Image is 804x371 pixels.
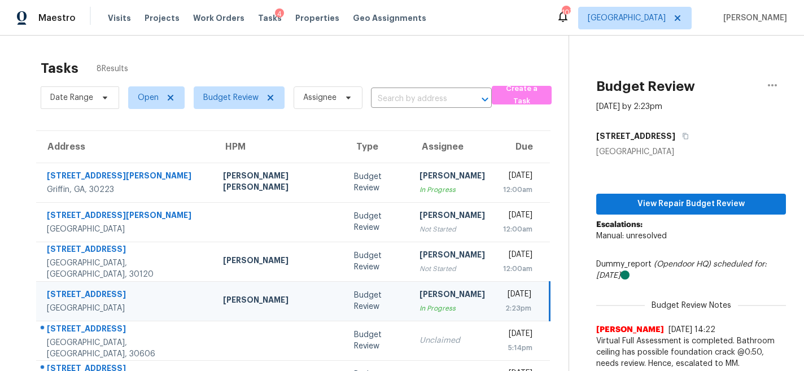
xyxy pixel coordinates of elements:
div: 2:23pm [503,303,532,314]
span: Visits [108,12,131,24]
th: Due [494,131,550,163]
div: [DATE] [503,328,532,342]
div: [GEOGRAPHIC_DATA] [596,146,786,158]
div: [PERSON_NAME] [223,255,336,269]
input: Search by address [371,90,460,108]
div: [DATE] [503,209,532,224]
span: View Repair Budget Review [605,197,777,211]
span: Geo Assignments [353,12,426,24]
h2: Tasks [41,63,78,74]
span: Open [138,92,159,103]
span: Assignee [303,92,337,103]
div: Budget Review [354,290,401,312]
div: [GEOGRAPHIC_DATA] [47,303,205,314]
div: [STREET_ADDRESS][PERSON_NAME] [47,209,205,224]
div: [GEOGRAPHIC_DATA] [47,224,205,235]
div: 4 [275,8,284,20]
span: Budget Review [203,92,259,103]
div: Budget Review [354,211,401,233]
div: Unclaimed [420,335,485,346]
span: [GEOGRAPHIC_DATA] [588,12,666,24]
span: 8 Results [97,63,128,75]
b: Escalations: [596,221,643,229]
div: 5:14pm [503,342,532,353]
button: Open [477,91,493,107]
th: Address [36,131,214,163]
div: [PERSON_NAME] [420,249,485,263]
div: [PERSON_NAME] [420,209,485,224]
div: Budget Review [354,250,401,273]
div: [STREET_ADDRESS] [47,243,205,257]
div: Not Started [420,263,485,274]
button: View Repair Budget Review [596,194,786,215]
span: Tasks [258,14,282,22]
i: scheduled for: [DATE] [596,260,767,280]
span: [DATE] 14:22 [668,326,715,334]
span: Virtual Full Assessment is completed. Bathroom ceiling has possible foundation crack @0:50, needs... [596,335,786,369]
div: [STREET_ADDRESS] [47,323,205,337]
div: 12:00am [503,224,532,235]
button: Create a Task [492,86,552,104]
div: [GEOGRAPHIC_DATA], [GEOGRAPHIC_DATA], 30606 [47,337,205,360]
div: [PERSON_NAME] [420,170,485,184]
th: Type [345,131,410,163]
div: 12:00am [503,263,532,274]
span: Work Orders [193,12,244,24]
span: Budget Review Notes [645,300,738,311]
span: Properties [295,12,339,24]
div: [DATE] [503,289,532,303]
span: Create a Task [497,82,547,108]
div: Budget Review [354,329,401,352]
div: Dummy_report [596,259,786,281]
div: 107 [562,7,570,18]
div: In Progress [420,303,485,314]
div: 12:00am [503,184,532,195]
div: [STREET_ADDRESS] [47,289,205,303]
div: [GEOGRAPHIC_DATA], [GEOGRAPHIC_DATA], 30120 [47,257,205,280]
span: Maestro [38,12,76,24]
div: [PERSON_NAME] [223,294,336,308]
div: Budget Review [354,171,401,194]
button: Copy Address [675,126,691,146]
span: Projects [145,12,180,24]
span: Date Range [50,92,93,103]
span: Manual: unresolved [596,232,667,240]
div: Griffin, GA, 30223 [47,184,205,195]
div: Not Started [420,224,485,235]
div: [PERSON_NAME] [PERSON_NAME] [223,170,336,195]
i: (Opendoor HQ) [654,260,711,268]
th: Assignee [410,131,494,163]
div: [DATE] [503,249,532,263]
span: [PERSON_NAME] [596,324,664,335]
div: [DATE] [503,170,532,184]
div: In Progress [420,184,485,195]
div: [STREET_ADDRESS][PERSON_NAME] [47,170,205,184]
div: [PERSON_NAME] [420,289,485,303]
h2: Budget Review [596,81,695,92]
th: HPM [214,131,345,163]
div: [DATE] by 2:23pm [596,101,662,112]
span: [PERSON_NAME] [719,12,787,24]
h5: [STREET_ADDRESS] [596,130,675,142]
